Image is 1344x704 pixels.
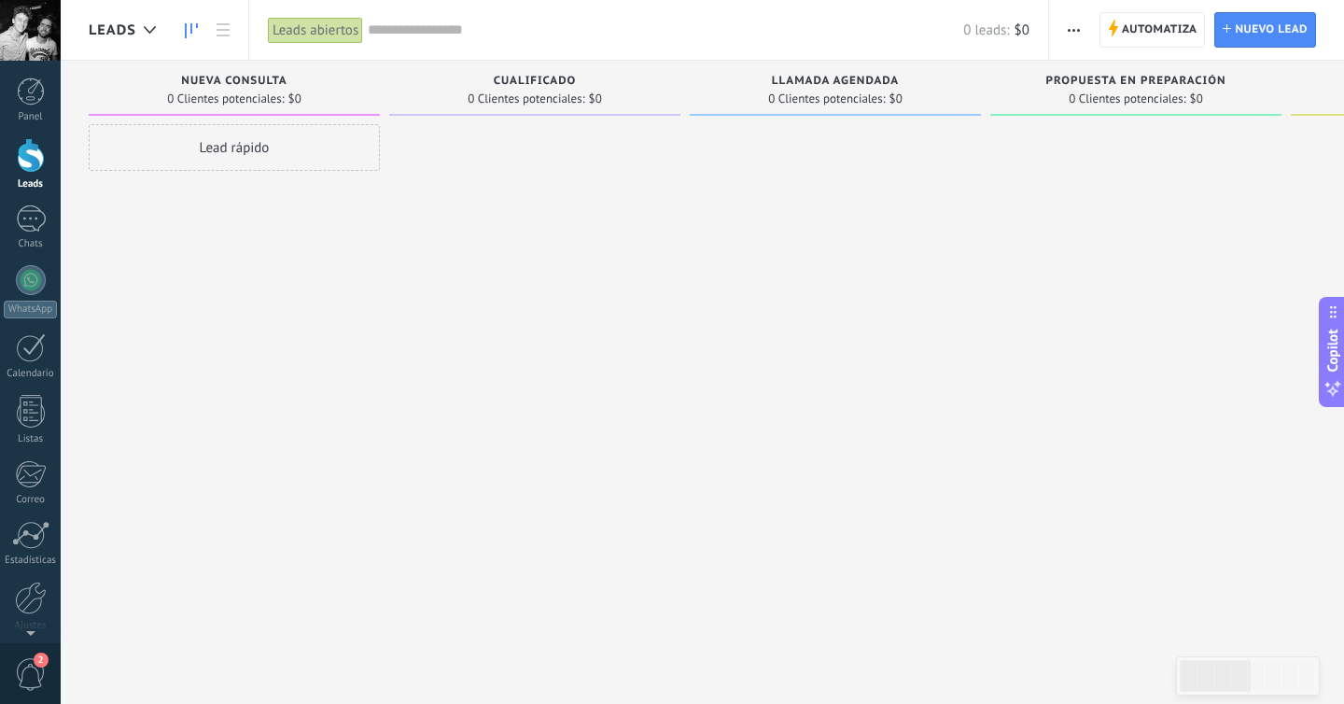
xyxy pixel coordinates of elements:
span: Nueva consulta [181,75,287,88]
div: Panel [4,111,58,123]
div: Leads [4,178,58,190]
div: WhatsApp [4,301,57,318]
button: Más [1060,12,1087,48]
span: Propuesta en preparación [1046,75,1226,88]
span: Copilot [1323,330,1342,373]
span: $0 [1190,93,1203,105]
span: 0 Clientes potenciales: [167,93,284,105]
span: Cualificado [494,75,577,88]
div: Lead rápido [89,124,380,171]
span: Leads [89,21,136,39]
div: Propuesta en preparación [1000,75,1272,91]
span: 0 leads: [963,21,1009,39]
a: Lista [207,12,239,49]
a: Automatiza [1099,12,1206,48]
div: Listas [4,433,58,445]
span: Llamada agendada [772,75,899,88]
div: Nueva consulta [98,75,371,91]
span: 0 Clientes potenciales: [768,93,885,105]
div: Calendario [4,368,58,380]
a: Nuevo lead [1214,12,1316,48]
span: Nuevo lead [1235,13,1308,47]
div: Leads abiertos [268,17,363,44]
div: Cualificado [399,75,671,91]
span: 0 Clientes potenciales: [468,93,584,105]
span: $0 [589,93,602,105]
span: Automatiza [1122,13,1197,47]
span: $0 [1015,21,1029,39]
span: $0 [288,93,301,105]
div: Estadísticas [4,555,58,567]
div: Llamada agendada [699,75,972,91]
a: Leads [175,12,207,49]
div: Chats [4,238,58,250]
div: Correo [4,494,58,506]
span: 0 Clientes potenciales: [1069,93,1185,105]
span: 2 [34,653,49,668]
span: $0 [889,93,903,105]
